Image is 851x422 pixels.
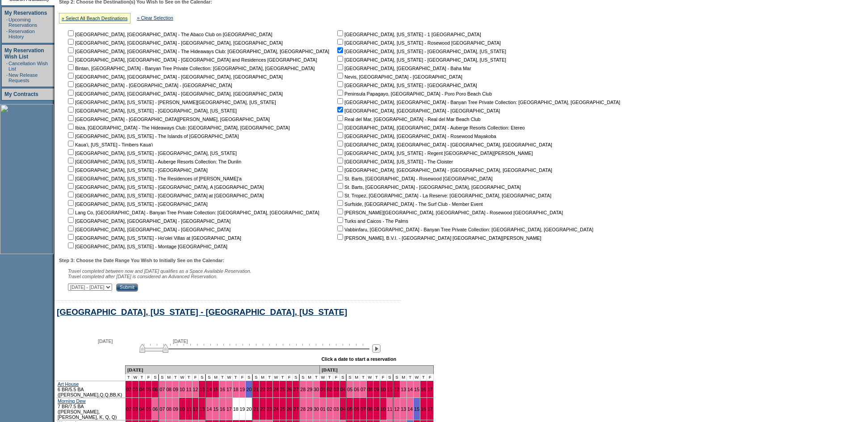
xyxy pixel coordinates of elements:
[347,406,352,412] a: 05
[146,406,151,412] a: 05
[335,201,483,207] nobr: Surfside, [GEOGRAPHIC_DATA] - The Surf Club - Member Event
[335,57,506,63] nobr: [GEOGRAPHIC_DATA], [US_STATE] - [GEOGRAPHIC_DATA], [US_STATE]
[287,387,292,392] a: 26
[4,47,44,60] a: My Reservation Wish List
[267,406,272,412] a: 23
[394,387,399,392] a: 12
[293,406,298,412] a: 27
[180,406,185,412] a: 10
[159,387,165,392] a: 07
[6,72,8,83] td: ·
[333,374,340,381] td: F
[374,406,379,412] a: 09
[239,374,246,381] td: F
[58,398,86,404] a: Morning Dew
[414,387,419,392] a: 15
[335,176,492,181] nobr: St. Barts, [GEOGRAPHIC_DATA] - Rosewood [GEOGRAPHIC_DATA]
[66,40,283,46] nobr: [GEOGRAPHIC_DATA], [GEOGRAPHIC_DATA] - [GEOGRAPHIC_DATA], [GEOGRAPHIC_DATA]
[335,83,477,88] nobr: [GEOGRAPHIC_DATA], [US_STATE] - [GEOGRAPHIC_DATA]
[126,365,320,374] td: [DATE]
[240,387,245,392] a: 19
[68,268,252,274] span: Travel completed between now and [DATE] qualifies as a Space Available Reservation.
[327,387,332,392] a: 02
[66,108,237,113] nobr: [GEOGRAPHIC_DATA], [US_STATE] - [GEOGRAPHIC_DATA], [US_STATE]
[381,387,386,392] a: 10
[66,244,227,249] nobr: [GEOGRAPHIC_DATA], [US_STATE] - Montage [GEOGRAPHIC_DATA]
[266,374,273,381] td: T
[335,150,533,156] nobr: [GEOGRAPHIC_DATA], [US_STATE] - Regent [GEOGRAPHIC_DATA][PERSON_NAME]
[300,387,306,392] a: 28
[347,387,352,392] a: 05
[180,387,185,392] a: 10
[407,406,413,412] a: 14
[213,406,218,412] a: 15
[327,374,333,381] td: T
[246,374,253,381] td: S
[179,374,186,381] td: W
[66,167,208,173] nobr: [GEOGRAPHIC_DATA], [US_STATE] - [GEOGRAPHIC_DATA]
[380,374,387,381] td: F
[307,387,312,392] a: 29
[152,374,159,381] td: S
[260,387,265,392] a: 22
[66,218,231,224] nobr: [GEOGRAPHIC_DATA], [GEOGRAPHIC_DATA] - [GEOGRAPHIC_DATA]
[173,406,178,412] a: 09
[199,406,205,412] a: 13
[186,374,193,381] td: T
[335,40,501,46] nobr: [GEOGRAPHIC_DATA], [US_STATE] - Rosewood [GEOGRAPHIC_DATA]
[367,374,373,381] td: W
[314,406,319,412] a: 30
[361,406,366,412] a: 07
[273,406,279,412] a: 24
[226,406,232,412] a: 17
[340,406,346,412] a: 04
[414,374,420,381] td: W
[206,387,212,392] a: 14
[373,374,380,381] td: T
[8,17,37,28] a: Upcoming Reservations
[320,406,326,412] a: 01
[335,167,552,173] nobr: [GEOGRAPHIC_DATA], [GEOGRAPHIC_DATA] - [GEOGRAPHIC_DATA], [GEOGRAPHIC_DATA]
[421,406,426,412] a: 16
[57,381,126,398] td: 6 BR/5.5 BA ([PERSON_NAME],Q,Q,BB,K)
[206,374,213,381] td: S
[206,406,212,412] a: 14
[428,387,433,392] a: 17
[126,387,131,392] a: 02
[57,307,347,317] a: [GEOGRAPHIC_DATA], [US_STATE] - [GEOGRAPHIC_DATA], [US_STATE]
[293,387,298,392] a: 27
[354,387,359,392] a: 06
[98,338,113,344] span: [DATE]
[6,17,8,28] td: ·
[186,406,192,412] a: 11
[260,374,266,381] td: M
[233,406,239,412] a: 18
[334,406,339,412] a: 03
[137,15,173,21] a: » Clear Selection
[240,406,245,412] a: 19
[327,406,332,412] a: 02
[335,142,552,147] nobr: [GEOGRAPHIC_DATA], [GEOGRAPHIC_DATA] - [GEOGRAPHIC_DATA], [GEOGRAPHIC_DATA]
[367,387,373,392] a: 08
[335,49,506,54] nobr: [GEOGRAPHIC_DATA], [US_STATE] - [GEOGRAPHIC_DATA], [US_STATE]
[139,387,145,392] a: 04
[186,387,192,392] a: 11
[314,387,319,392] a: 30
[335,91,492,96] nobr: Peninsula Papagayo, [GEOGRAPHIC_DATA] - Poro Poro Beach Club
[335,100,620,105] nobr: [GEOGRAPHIC_DATA], [GEOGRAPHIC_DATA] - Banyan Tree Private Collection: [GEOGRAPHIC_DATA], [GEOGRA...
[387,406,393,412] a: 11
[152,387,158,392] a: 06
[335,210,563,215] nobr: [PERSON_NAME][GEOGRAPHIC_DATA], [GEOGRAPHIC_DATA] - Rosewood [GEOGRAPHIC_DATA]
[66,184,264,190] nobr: [GEOGRAPHIC_DATA], [US_STATE] - [GEOGRAPHIC_DATA], A [GEOGRAPHIC_DATA]
[267,387,272,392] a: 23
[126,374,132,381] td: T
[320,387,326,392] a: 01
[66,134,239,139] nobr: [GEOGRAPHIC_DATA], [US_STATE] - The Islands of [GEOGRAPHIC_DATA]
[8,29,35,39] a: Reservation History
[116,284,138,292] input: Submit
[66,210,319,215] nobr: Lang Co, [GEOGRAPHIC_DATA] - Banyan Tree Private Collection: [GEOGRAPHIC_DATA], [GEOGRAPHIC_DATA]
[66,159,241,164] nobr: [GEOGRAPHIC_DATA], [US_STATE] - Auberge Resorts Collection: The Dunlin
[8,72,38,83] a: New Release Requests
[159,374,166,381] td: S
[335,184,521,190] nobr: St. Barts, [GEOGRAPHIC_DATA] - [GEOGRAPHIC_DATA], [GEOGRAPHIC_DATA]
